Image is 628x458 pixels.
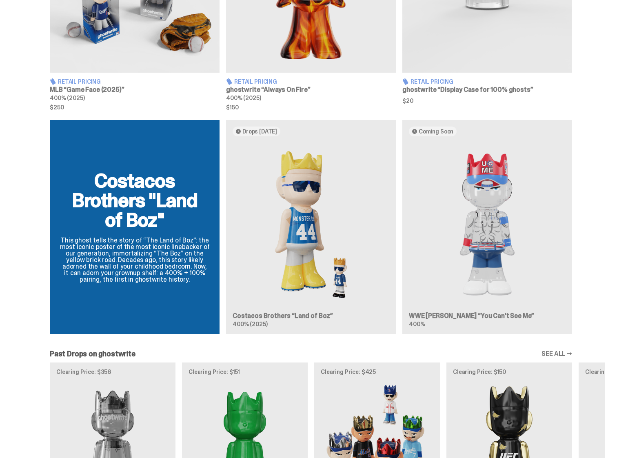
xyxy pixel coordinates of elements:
h2: Past Drops on ghostwrite [50,350,135,358]
p: Clearing Price: $356 [56,369,169,375]
h3: ghostwrite “Display Case for 100% ghosts” [402,87,572,93]
span: Retail Pricing [58,79,101,84]
p: Clearing Price: $425 [321,369,433,375]
img: You Can't See Me [409,143,566,306]
span: Retail Pricing [234,79,277,84]
p: This ghost tells the story of “The Land of Boz”: the most iconic poster of the most iconic lineba... [60,237,210,283]
span: $20 [402,98,572,104]
span: $150 [226,104,396,110]
h3: WWE [PERSON_NAME] “You Can't See Me” [409,313,566,319]
h3: ghostwrite “Always On Fire” [226,87,396,93]
span: $250 [50,104,220,110]
p: Clearing Price: $151 [189,369,301,375]
h3: MLB “Game Face (2025)” [50,87,220,93]
span: 400% (2025) [226,94,261,102]
h2: Costacos Brothers "Land of Boz" [60,171,210,230]
span: Coming Soon [419,128,453,135]
img: Land of Boz [233,143,389,306]
span: 400% [409,320,425,328]
a: SEE ALL → [541,351,572,357]
span: 400% (2025) [50,94,84,102]
p: Clearing Price: $150 [453,369,566,375]
span: Retail Pricing [411,79,453,84]
h3: Costacos Brothers “Land of Boz” [233,313,389,319]
span: 400% (2025) [233,320,267,328]
span: Drops [DATE] [242,128,277,135]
